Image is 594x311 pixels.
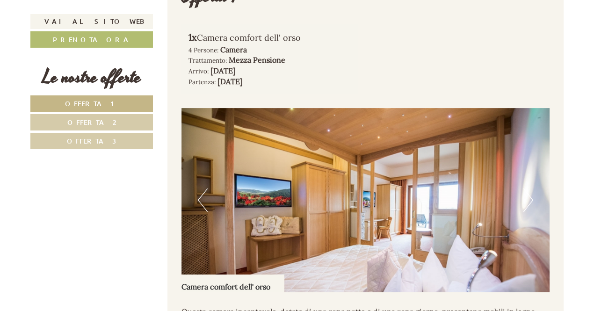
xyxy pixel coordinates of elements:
[30,14,153,29] a: Vai al sito web
[188,78,216,86] small: Partenza:
[181,275,284,292] div: Camera comfort dell' orso
[30,31,153,48] a: Prenota ora
[181,108,550,292] img: image
[188,56,227,65] small: Trattamento:
[188,46,218,54] small: 4 Persone:
[217,77,243,86] b: [DATE]
[229,55,285,65] b: Mezza Pensione
[188,31,197,43] b: 1x
[523,188,533,212] button: Next
[188,67,209,75] small: Arrivo:
[67,118,116,127] span: Offerta 2
[67,137,116,145] span: Offerta 3
[188,31,352,44] div: Camera comfort dell' orso
[210,66,236,75] b: [DATE]
[65,99,119,108] span: Offerta 1
[30,64,153,91] div: Le nostre offerte
[198,188,208,212] button: Previous
[220,45,247,54] b: Camera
